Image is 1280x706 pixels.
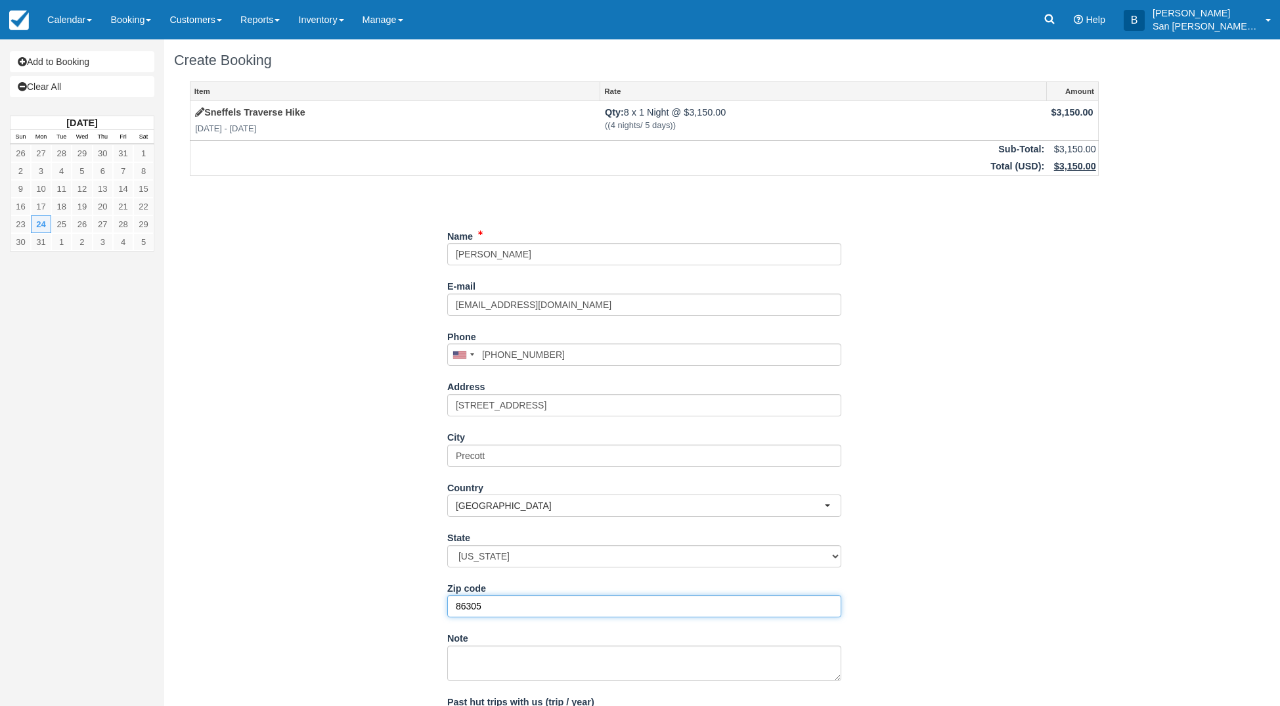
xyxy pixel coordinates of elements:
label: Address [447,376,485,394]
th: Thu [93,130,113,144]
a: 14 [113,180,133,198]
a: 31 [31,233,51,251]
a: 31 [113,144,133,162]
a: 29 [133,215,154,233]
div: B [1124,10,1145,31]
a: 9 [11,180,31,198]
em: [DATE] - [DATE] [195,123,595,135]
a: 26 [72,215,92,233]
a: 10 [31,180,51,198]
img: checkfront-main-nav-mini-logo.png [9,11,29,30]
a: 28 [51,144,72,162]
label: Phone [447,326,476,344]
a: 1 [133,144,154,162]
a: 19 [72,198,92,215]
a: Add to Booking [10,51,154,72]
div: United States: +1 [448,344,478,365]
span: [GEOGRAPHIC_DATA] [456,499,824,512]
a: 30 [93,144,113,162]
td: $3,150.00 [1046,140,1098,158]
i: Help [1074,15,1083,24]
a: 5 [72,162,92,180]
a: Sneffels Traverse Hike [195,107,305,118]
label: State [447,527,470,545]
a: 6 [93,162,113,180]
a: 4 [113,233,133,251]
a: 27 [31,144,51,162]
th: Wed [72,130,92,144]
a: 24 [31,215,51,233]
a: 27 [93,215,113,233]
th: Tue [51,130,72,144]
a: 20 [93,198,113,215]
a: 28 [113,215,133,233]
label: Zip code [447,577,486,596]
td: 8 x 1 Night @ $3,150.00 [600,101,1047,140]
a: 2 [11,162,31,180]
h1: Create Booking [174,53,1114,68]
a: 30 [11,233,31,251]
a: 15 [133,180,154,198]
a: Clear All [10,76,154,97]
a: 8 [133,162,154,180]
a: Amount [1047,82,1098,100]
a: Item [190,82,600,100]
a: 13 [93,180,113,198]
label: Note [447,627,468,646]
label: Country [447,477,483,495]
label: Name [447,225,473,244]
a: 26 [11,144,31,162]
span: USD [1018,161,1038,171]
a: 21 [113,198,133,215]
a: 23 [11,215,31,233]
a: 7 [113,162,133,180]
th: Sun [11,130,31,144]
p: [PERSON_NAME] [1153,7,1258,20]
a: 5 [133,233,154,251]
a: 4 [51,162,72,180]
a: 22 [133,198,154,215]
a: 3 [93,233,113,251]
a: 25 [51,215,72,233]
td: $3,150.00 [1046,101,1098,140]
em: ((4 nights/ 5 days)) [605,120,1042,132]
strong: Sub-Total: [998,144,1044,154]
a: 3 [31,162,51,180]
th: Mon [31,130,51,144]
a: 29 [72,144,92,162]
strong: Qty [605,107,624,118]
a: 16 [11,198,31,215]
th: Fri [113,130,133,144]
a: 2 [72,233,92,251]
a: 17 [31,198,51,215]
a: 18 [51,198,72,215]
u: $3,150.00 [1054,161,1096,171]
strong: Total ( ): [990,161,1044,171]
th: Sat [133,130,154,144]
a: 1 [51,233,72,251]
a: 12 [72,180,92,198]
span: Help [1086,14,1105,25]
label: E-mail [447,275,475,294]
button: [GEOGRAPHIC_DATA] [447,495,841,517]
a: 11 [51,180,72,198]
label: City [447,426,465,445]
p: San [PERSON_NAME] Hut Systems [1153,20,1258,33]
strong: [DATE] [66,118,97,128]
a: Rate [600,82,1046,100]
